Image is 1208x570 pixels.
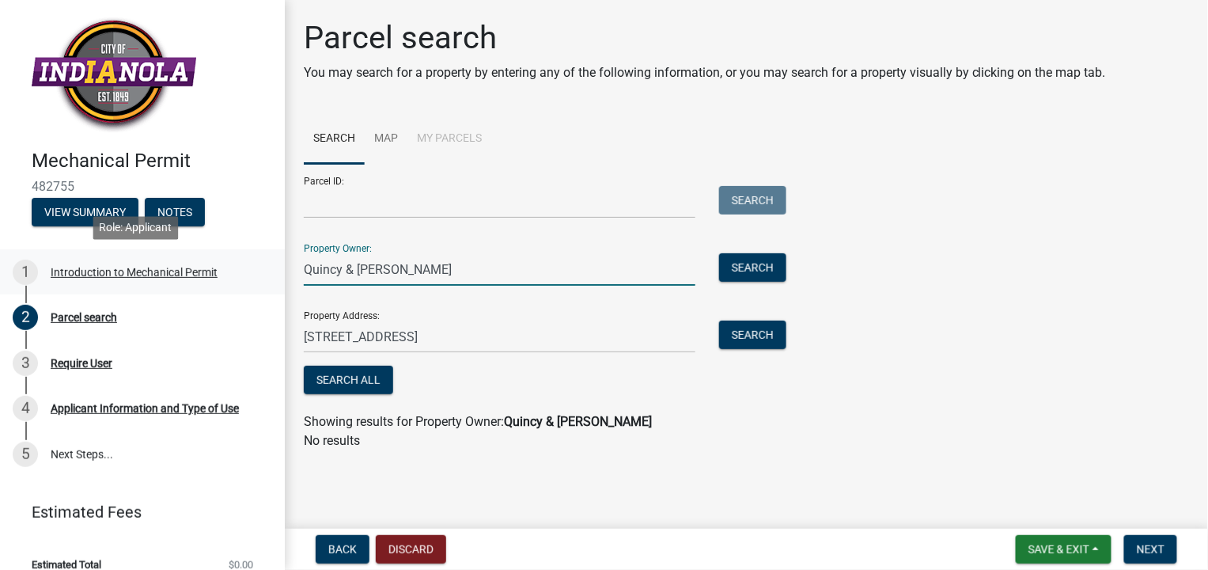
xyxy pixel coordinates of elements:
[93,216,178,239] div: Role: Applicant
[13,351,38,376] div: 3
[229,560,253,570] span: $0.00
[13,260,38,285] div: 1
[13,305,38,330] div: 2
[304,431,1189,450] p: No results
[504,414,652,429] strong: Quincy & [PERSON_NAME]
[316,535,369,564] button: Back
[13,396,38,421] div: 4
[32,17,196,133] img: City of Indianola, Iowa
[51,267,218,278] div: Introduction to Mechanical Permit
[304,114,365,165] a: Search
[32,560,101,570] span: Estimated Total
[719,186,786,215] button: Search
[13,442,38,467] div: 5
[1124,535,1177,564] button: Next
[32,150,272,173] h4: Mechanical Permit
[365,114,407,165] a: Map
[1016,535,1111,564] button: Save & Exit
[51,358,112,369] div: Require User
[304,19,1106,57] h1: Parcel search
[51,312,117,323] div: Parcel search
[328,543,357,556] span: Back
[145,207,205,219] wm-modal-confirm: Notes
[32,198,138,226] button: View Summary
[304,412,1189,431] div: Showing results for Property Owner:
[1028,543,1089,556] span: Save & Exit
[32,179,253,194] span: 482755
[145,198,205,226] button: Notes
[32,207,138,219] wm-modal-confirm: Summary
[304,366,393,394] button: Search All
[304,63,1106,82] p: You may search for a property by entering any of the following information, or you may search for...
[376,535,446,564] button: Discard
[13,496,259,528] a: Estimated Fees
[719,253,786,282] button: Search
[51,403,239,414] div: Applicant Information and Type of Use
[1137,543,1164,556] span: Next
[719,321,786,349] button: Search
